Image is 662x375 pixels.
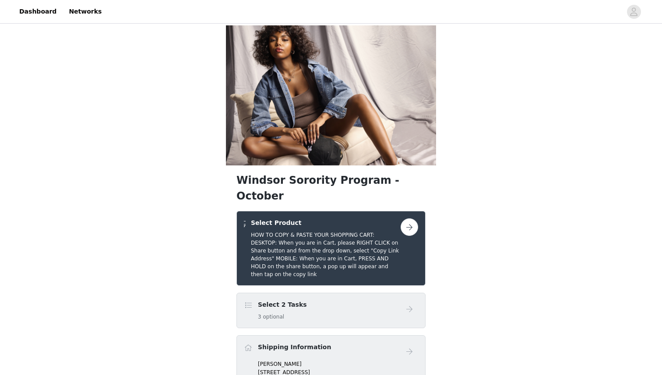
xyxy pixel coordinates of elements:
div: Select 2 Tasks [236,293,426,328]
a: Networks [63,2,107,21]
div: Select Product [236,211,426,286]
h4: Select 2 Tasks [258,300,307,309]
p: [PERSON_NAME] [258,360,418,368]
img: campaign image [226,25,436,165]
div: avatar [630,5,638,19]
h5: 3 optional [258,313,307,321]
a: Dashboard [14,2,62,21]
h4: Select Product [251,218,401,228]
h4: Shipping Information [258,343,331,352]
h5: HOW TO COPY & PASTE YOUR SHOPPING CART: DESKTOP: When you are in Cart, please RIGHT CLICK on Shar... [251,231,401,278]
h1: Windsor Sorority Program - October [236,172,426,204]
